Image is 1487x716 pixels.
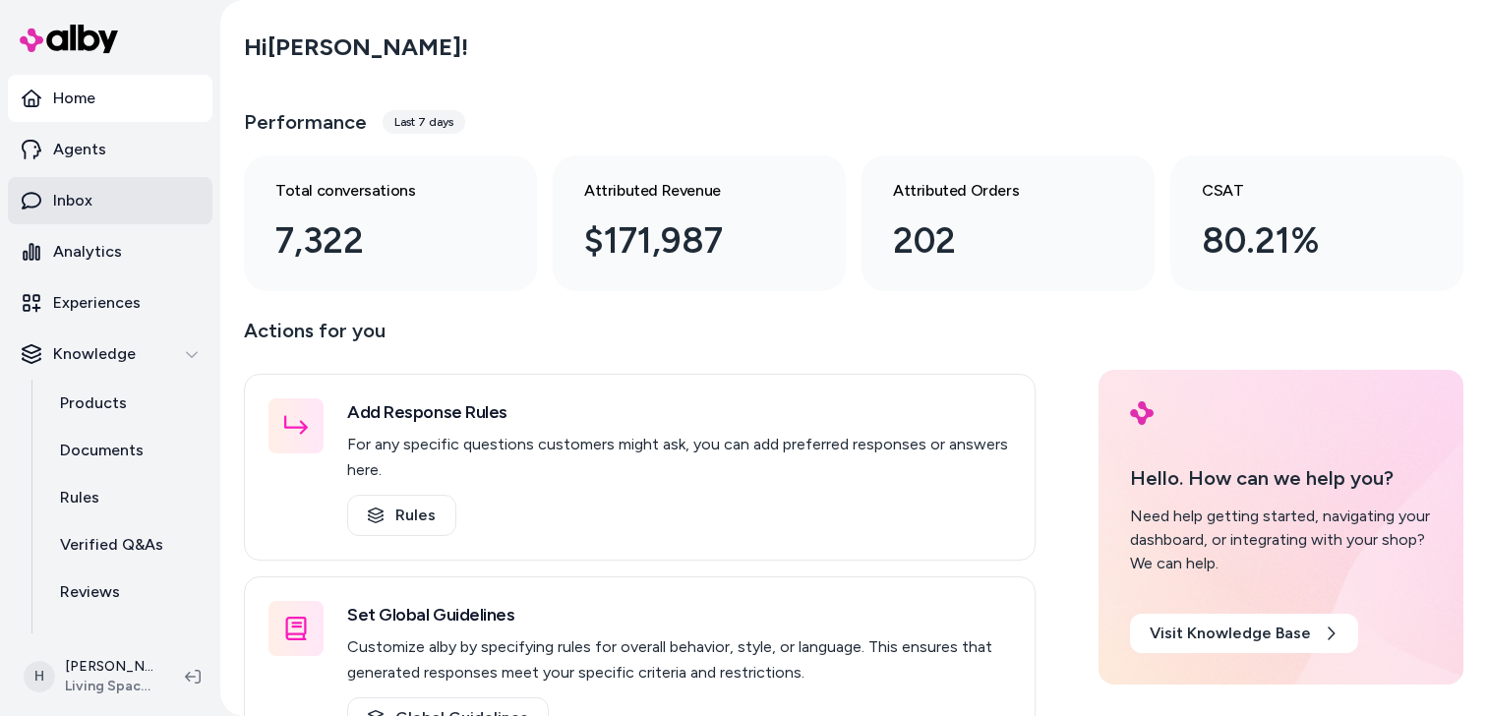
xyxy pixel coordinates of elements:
[893,214,1092,268] div: 202
[12,645,169,708] button: H[PERSON_NAME]Living Spaces
[347,432,1011,483] p: For any specific questions customers might ask, you can add preferred responses or answers here.
[8,228,212,275] a: Analytics
[60,391,127,415] p: Products
[53,291,141,315] p: Experiences
[53,342,136,366] p: Knowledge
[8,279,212,327] a: Experiences
[893,179,1092,203] h3: Attributed Orders
[65,677,153,696] span: Living Spaces
[53,87,95,110] p: Home
[553,155,846,291] a: Attributed Revenue $171,987
[244,315,1036,362] p: Actions for you
[40,474,212,521] a: Rules
[24,661,55,692] span: H
[347,495,456,536] a: Rules
[40,521,212,568] a: Verified Q&As
[1202,214,1400,268] div: 80.21%
[1130,614,1358,653] a: Visit Knowledge Base
[1202,179,1400,203] h3: CSAT
[8,75,212,122] a: Home
[40,568,212,616] a: Reviews
[20,25,118,53] img: alby Logo
[347,601,1011,628] h3: Set Global Guidelines
[1130,401,1154,425] img: alby Logo
[40,616,212,663] a: Survey Questions
[8,126,212,173] a: Agents
[60,580,120,604] p: Reviews
[584,214,783,268] div: $171,987
[584,179,783,203] h3: Attributed Revenue
[347,398,1011,426] h3: Add Response Rules
[1130,505,1432,575] div: Need help getting started, navigating your dashboard, or integrating with your shop? We can help.
[53,138,106,161] p: Agents
[275,214,474,268] div: 7,322
[244,108,367,136] h3: Performance
[347,634,1011,686] p: Customize alby by specifying rules for overall behavior, style, or language. This ensures that ge...
[244,155,537,291] a: Total conversations 7,322
[862,155,1155,291] a: Attributed Orders 202
[53,189,92,212] p: Inbox
[53,240,122,264] p: Analytics
[60,533,163,557] p: Verified Q&As
[1130,463,1432,493] p: Hello. How can we help you?
[40,427,212,474] a: Documents
[8,177,212,224] a: Inbox
[60,627,190,651] p: Survey Questions
[244,32,468,62] h2: Hi [PERSON_NAME] !
[60,486,99,509] p: Rules
[60,439,144,462] p: Documents
[1170,155,1463,291] a: CSAT 80.21%
[65,657,153,677] p: [PERSON_NAME]
[275,179,474,203] h3: Total conversations
[383,110,465,134] div: Last 7 days
[8,330,212,378] button: Knowledge
[40,380,212,427] a: Products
